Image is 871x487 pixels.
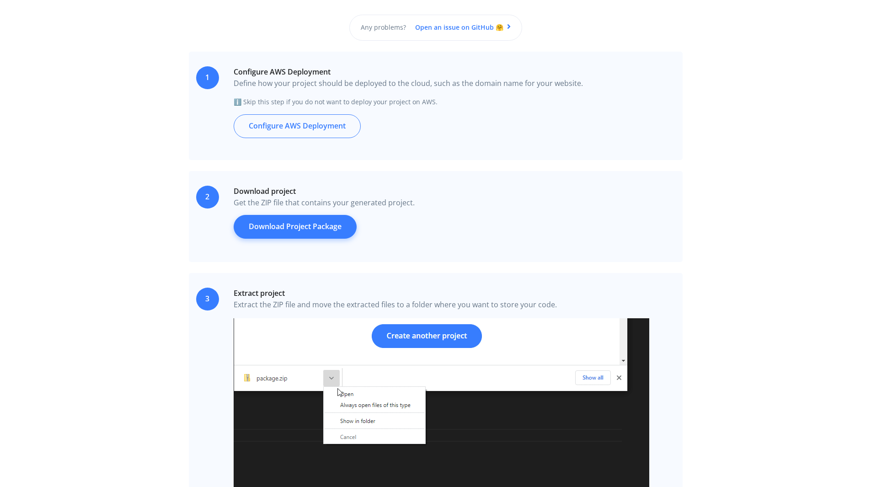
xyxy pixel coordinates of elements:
p: Get the ZIP file that contains your generated project. [234,197,675,209]
span: 1 [196,66,219,89]
span: Configure AWS Deployment [234,66,675,78]
span: 2 [196,186,219,209]
span: 3 [196,288,219,310]
p: Define how your project should be deployed to the cloud, such as the domain name for your website. [234,78,675,90]
a: Open an issue on GitHub 🤗 [415,23,511,32]
div: Any problems? [349,15,522,40]
p: Extract the ZIP file and move the extracted files to a folder where you want to store your code. [234,299,675,311]
a: Download Project Package [234,215,357,239]
span: Download project [234,186,675,198]
a: Configure AWS Deployment [234,114,361,138]
span: Extract project [234,288,675,300]
span: ℹ️ Skip this step if you do not want to deploy your project on AWS. [234,97,438,106]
